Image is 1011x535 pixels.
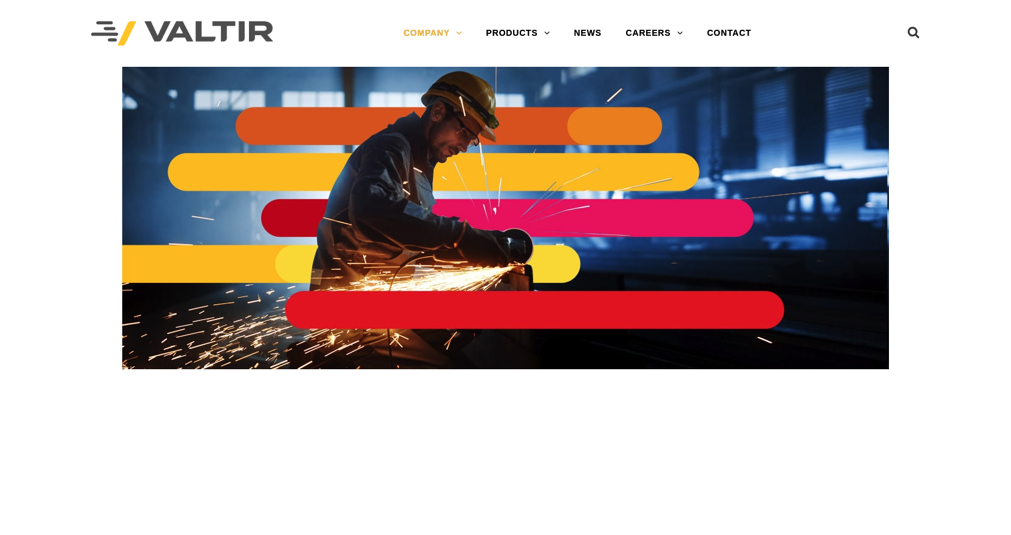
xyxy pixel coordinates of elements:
a: COMPANY [392,21,474,46]
img: Valtir [91,21,273,46]
a: NEWS [562,21,613,46]
a: PRODUCTS [474,21,562,46]
a: CAREERS [614,21,695,46]
a: CONTACT [695,21,763,46]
